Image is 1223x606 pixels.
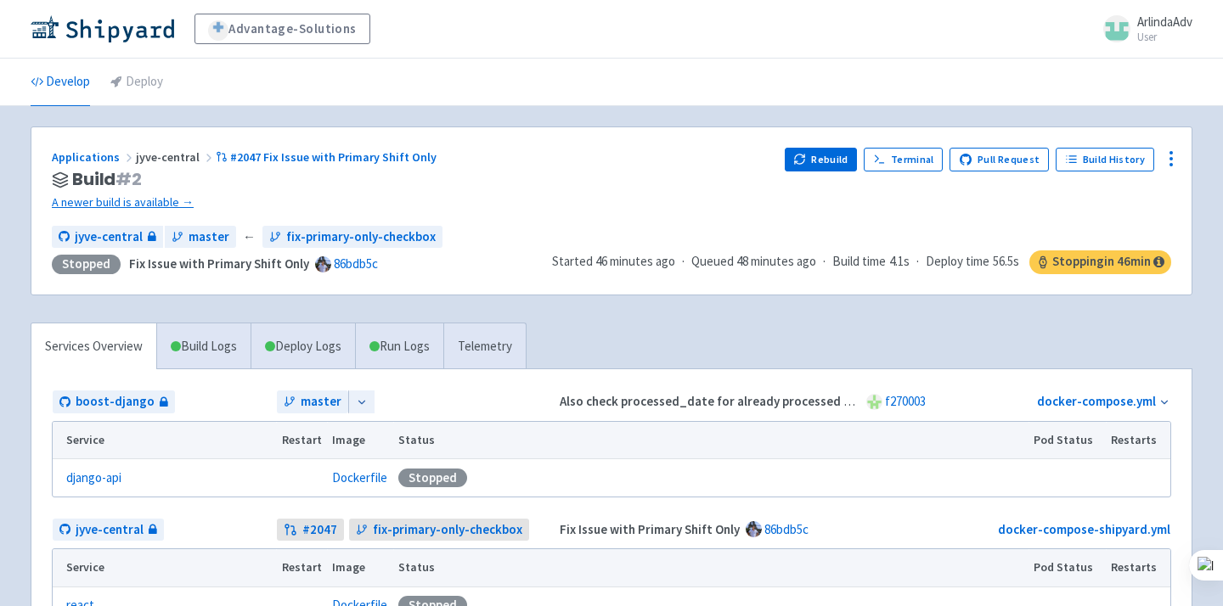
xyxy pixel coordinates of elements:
span: jyve-central [76,520,144,540]
th: Restart [276,422,327,459]
div: Stopped [52,255,121,274]
a: f270003 [885,393,926,409]
span: fix-primary-only-checkbox [286,227,436,247]
strong: Fix Issue with Primary Shift Only [560,521,740,537]
span: master [189,227,229,247]
span: ← [243,227,256,247]
span: Stopping in 46 min [1029,250,1171,274]
button: Rebuild [785,148,858,171]
a: Develop [31,59,90,106]
th: Restarts [1106,422,1170,459]
a: Services Overview [31,323,156,370]
a: django-api [66,469,121,488]
small: User [1137,31,1192,42]
span: jyve-central [136,149,216,165]
span: Started [552,253,675,269]
a: Pull Request [950,148,1049,171]
span: boost-django [76,392,155,412]
a: #2047 Fix Issue with Primary Shift Only [216,149,439,165]
span: Deploy time [926,252,989,272]
div: · · · [552,250,1171,274]
a: Run Logs [355,323,443,370]
th: Service [53,549,276,586]
a: ArlindaAdv User [1093,15,1192,42]
a: Telemetry [443,323,526,370]
img: Shipyard logo [31,15,174,42]
th: Status [393,549,1029,586]
a: Terminal [864,148,943,171]
a: master [165,226,236,249]
th: Service [53,422,276,459]
a: 86bdb5c [764,521,809,537]
a: Deploy [110,59,163,106]
th: Restarts [1106,549,1170,586]
span: 4.1s [889,252,910,272]
a: Applications [52,149,136,165]
a: 86bdb5c [334,255,378,272]
a: Build History [1056,148,1154,171]
strong: Fix Issue with Primary Shift Only [129,255,309,272]
th: Restart [276,549,327,586]
span: jyve-central [75,227,143,247]
span: ArlindaAdv [1137,14,1192,30]
strong: Also check processed_date for already processed batches (#4005) [560,393,934,409]
a: Deploy Logs [251,323,355,370]
a: Advantage-Solutions [194,14,370,44]
span: 56.5s [993,252,1019,272]
th: Pod Status [1029,549,1106,586]
time: 46 minutes ago [595,253,675,269]
time: 48 minutes ago [736,253,816,269]
a: Dockerfile [332,469,387,485]
span: Queued [691,253,816,269]
th: Image [327,422,393,459]
a: fix-primary-only-checkbox [262,226,442,249]
span: Build [72,170,142,189]
a: jyve-central [53,519,164,541]
strong: # 2047 [302,520,337,540]
span: # 2 [116,167,142,191]
a: #2047 [277,519,344,541]
span: master [301,392,341,412]
a: docker-compose-shipyard.yml [998,521,1170,537]
a: boost-django [53,390,175,413]
th: Image [327,549,393,586]
span: Build time [832,252,886,272]
th: Status [393,422,1029,459]
a: master [277,390,348,413]
th: Pod Status [1029,422,1106,459]
div: Stopped [398,469,467,487]
a: A newer build is available → [52,193,771,212]
a: docker-compose.yml [1037,393,1156,409]
a: jyve-central [52,226,163,249]
a: fix-primary-only-checkbox [349,519,529,541]
a: Build Logs [157,323,251,370]
span: fix-primary-only-checkbox [373,520,522,540]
